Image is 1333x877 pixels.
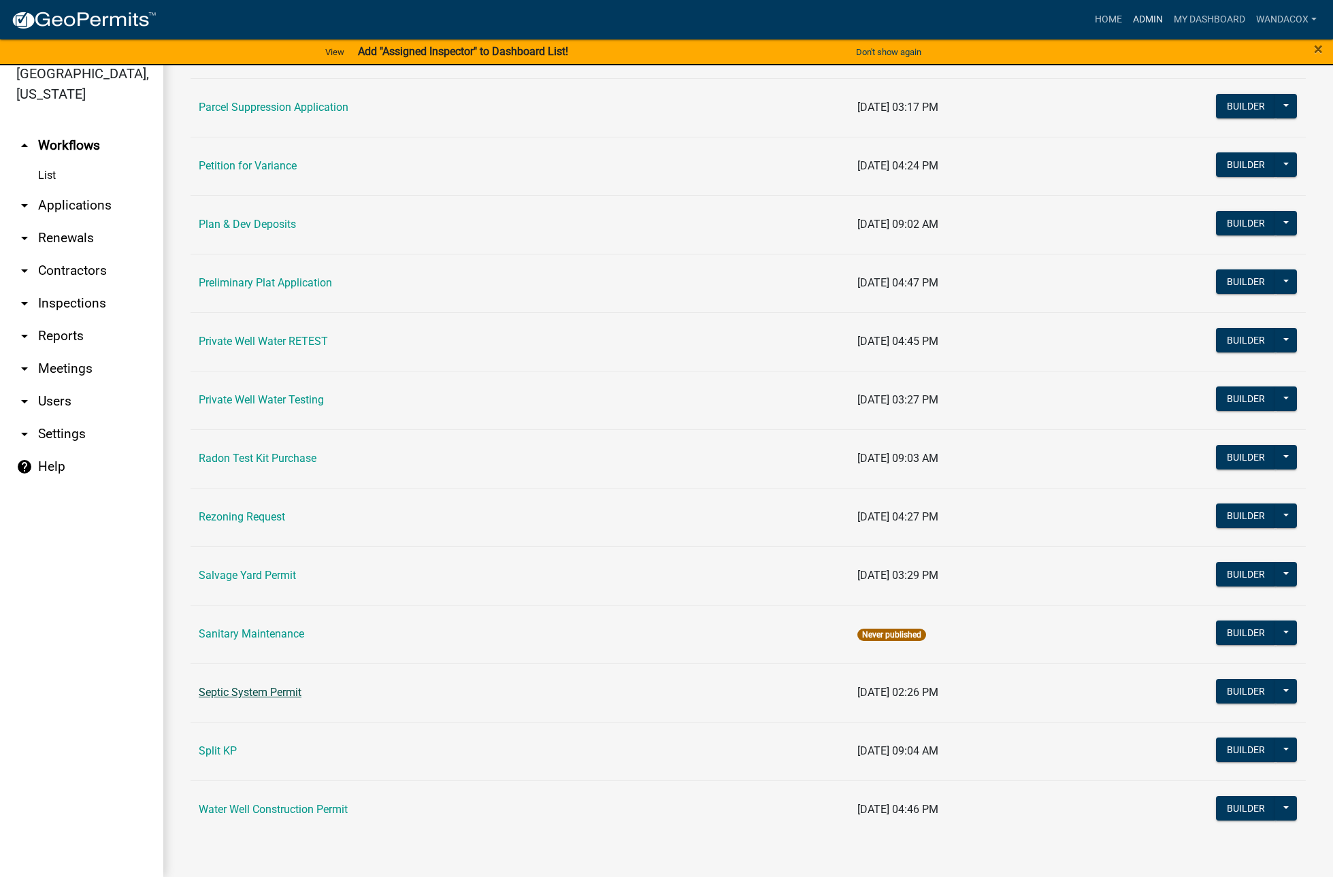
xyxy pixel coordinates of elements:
span: [DATE] 04:47 PM [857,276,938,289]
span: [DATE] 04:45 PM [857,335,938,348]
button: Builder [1216,445,1276,469]
i: arrow_drop_down [16,426,33,442]
i: arrow_drop_up [16,137,33,154]
button: Close [1314,41,1323,57]
a: Radon Test Kit Purchase [199,452,316,465]
a: WandaCox [1251,7,1322,33]
a: My Dashboard [1168,7,1251,33]
i: arrow_drop_down [16,230,33,246]
span: [DATE] 02:26 PM [857,686,938,699]
span: [DATE] 04:27 PM [857,510,938,523]
i: arrow_drop_down [16,263,33,279]
span: × [1314,39,1323,59]
span: [DATE] 03:17 PM [857,101,938,114]
a: Split KP [199,744,237,757]
a: Septic System Permit [199,686,301,699]
a: Private Well Water Testing [199,393,324,406]
a: Admin [1128,7,1168,33]
button: Builder [1216,269,1276,294]
a: Sanitary Maintenance [199,627,304,640]
i: arrow_drop_down [16,295,33,312]
i: help [16,459,33,475]
span: [DATE] 03:27 PM [857,393,938,406]
a: Water Well Construction Permit [199,803,348,816]
strong: Add "Assigned Inspector" to Dashboard List! [358,45,568,58]
a: Parcel Suppression Application [199,101,348,114]
i: arrow_drop_down [16,328,33,344]
button: Builder [1216,94,1276,118]
button: Builder [1216,152,1276,177]
button: Builder [1216,562,1276,586]
a: Rezoning Request [199,510,285,523]
a: Salvage Yard Permit [199,569,296,582]
a: Private Well Water RETEST [199,335,328,348]
span: [DATE] 09:04 AM [857,744,938,757]
span: [DATE] 09:02 AM [857,218,938,231]
span: [DATE] 04:46 PM [857,803,938,816]
span: [DATE] 09:03 AM [857,452,938,465]
button: Don't show again [851,41,927,63]
button: Builder [1216,328,1276,352]
i: arrow_drop_down [16,393,33,410]
a: View [320,41,350,63]
a: Petition for Variance [199,159,297,172]
span: [DATE] 04:24 PM [857,159,938,172]
i: arrow_drop_down [16,197,33,214]
a: Home [1089,7,1128,33]
i: arrow_drop_down [16,361,33,377]
button: Builder [1216,679,1276,704]
button: Builder [1216,620,1276,645]
span: [DATE] 03:29 PM [857,569,938,582]
button: Builder [1216,503,1276,528]
button: Builder [1216,386,1276,411]
button: Builder [1216,796,1276,821]
button: Builder [1216,211,1276,235]
a: Preliminary Plat Application [199,276,332,289]
a: Plan & Dev Deposits [199,218,296,231]
button: Builder [1216,738,1276,762]
span: Never published [857,629,926,641]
